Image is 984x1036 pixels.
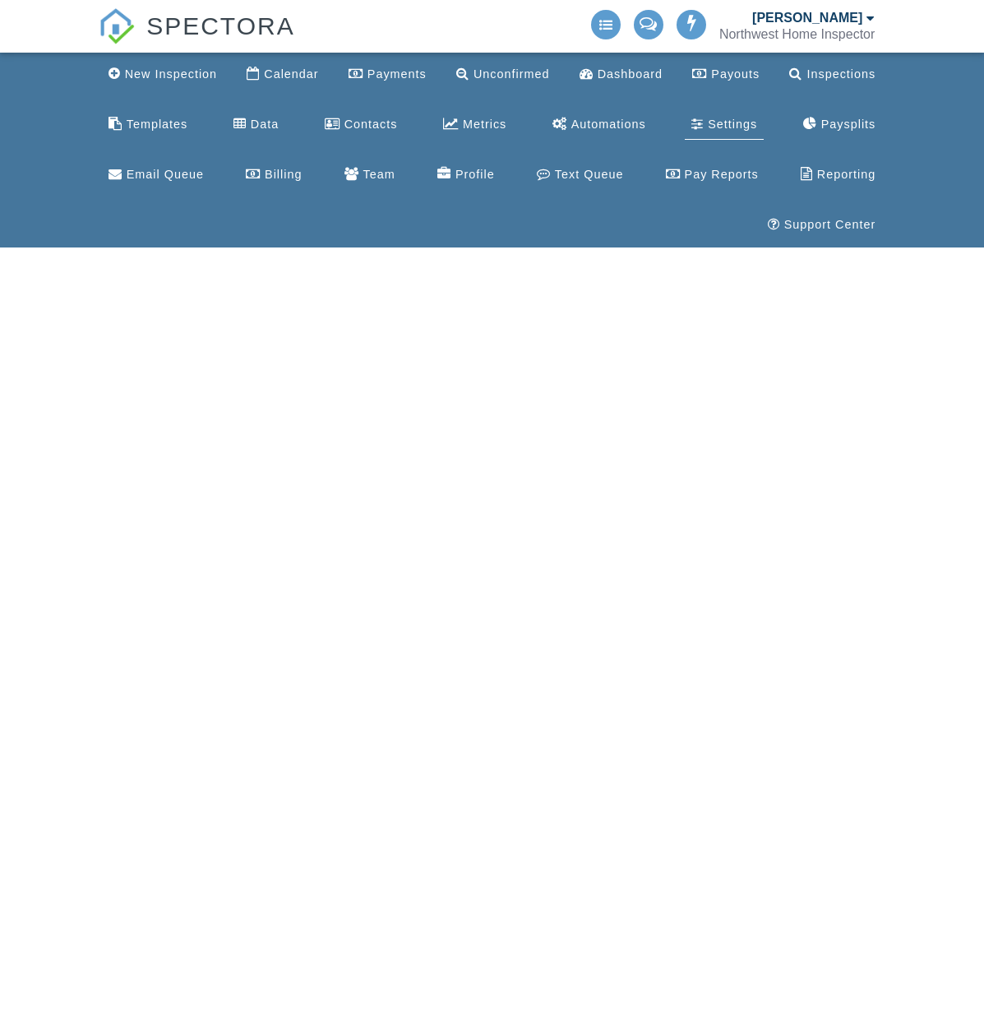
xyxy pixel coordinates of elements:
[344,118,398,131] div: Contacts
[463,118,506,131] div: Metrics
[686,59,766,90] a: Payouts
[455,168,495,181] div: Profile
[342,59,433,90] a: Payments
[265,168,302,181] div: Billing
[264,67,318,81] div: Calendar
[239,160,308,190] a: Billing
[571,118,646,131] div: Automations
[573,59,669,90] a: Dashboard
[102,59,224,90] a: New Inspection
[784,218,876,231] div: Support Center
[125,67,217,81] div: New Inspection
[102,160,210,190] a: Email Queue
[794,160,882,190] a: Reporting
[685,109,764,140] a: Settings
[806,67,875,81] div: Inspections
[450,59,557,90] a: Unconfirmed
[318,109,404,140] a: Contacts
[102,109,195,140] a: Templates
[821,118,876,131] div: Paysplits
[546,109,653,140] a: Automations (Advanced)
[437,109,513,140] a: Metrics
[598,67,663,81] div: Dashboard
[530,160,631,190] a: Text Queue
[127,118,188,131] div: Templates
[797,109,883,140] a: Paysplits
[227,109,285,140] a: Data
[431,160,501,190] a: Company Profile
[367,67,427,81] div: Payments
[363,168,395,181] div: Team
[99,8,135,44] img: The Best Home Inspection Software - Spectora
[752,10,862,26] div: [PERSON_NAME]
[719,26,875,43] div: Northwest Home Inspector
[817,168,875,181] div: Reporting
[240,59,325,90] a: Calendar
[685,168,759,181] div: Pay Reports
[659,160,765,190] a: Pay Reports
[99,25,295,55] a: SPECTORA
[251,118,279,131] div: Data
[761,210,883,240] a: Support Center
[127,168,204,181] div: Email Queue
[338,160,402,190] a: Team
[474,67,550,81] div: Unconfirmed
[146,8,295,43] span: SPECTORA
[555,168,624,181] div: Text Queue
[783,59,882,90] a: Inspections
[708,118,757,131] div: Settings
[711,67,760,81] div: Payouts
